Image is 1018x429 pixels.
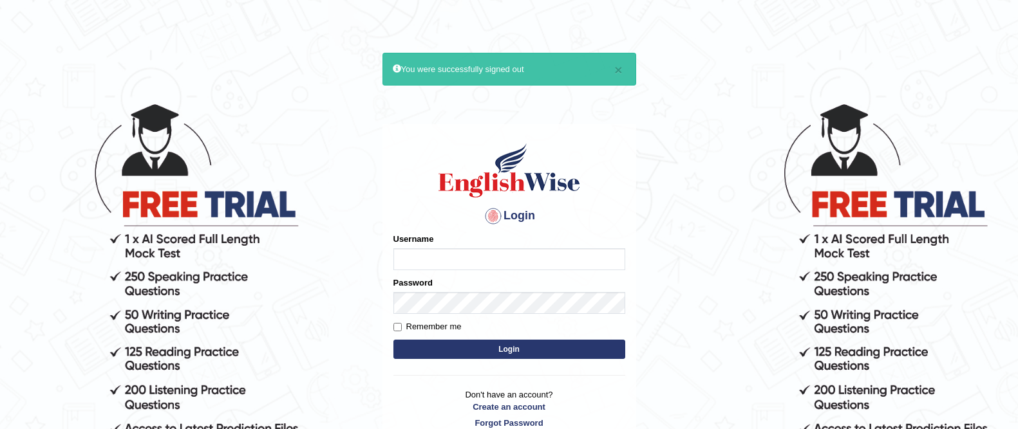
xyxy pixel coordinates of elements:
[393,277,433,289] label: Password
[436,141,583,199] img: Logo of English Wise sign in for intelligent practice with AI
[393,417,625,429] a: Forgot Password
[393,388,625,428] p: Don't have an account?
[393,340,625,359] button: Login
[393,401,625,413] a: Create an account
[393,323,402,331] input: Remember me
[393,233,434,245] label: Username
[382,53,636,86] div: You were successfully signed out
[393,206,625,226] h4: Login
[614,63,622,77] button: ×
[393,320,462,333] label: Remember me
